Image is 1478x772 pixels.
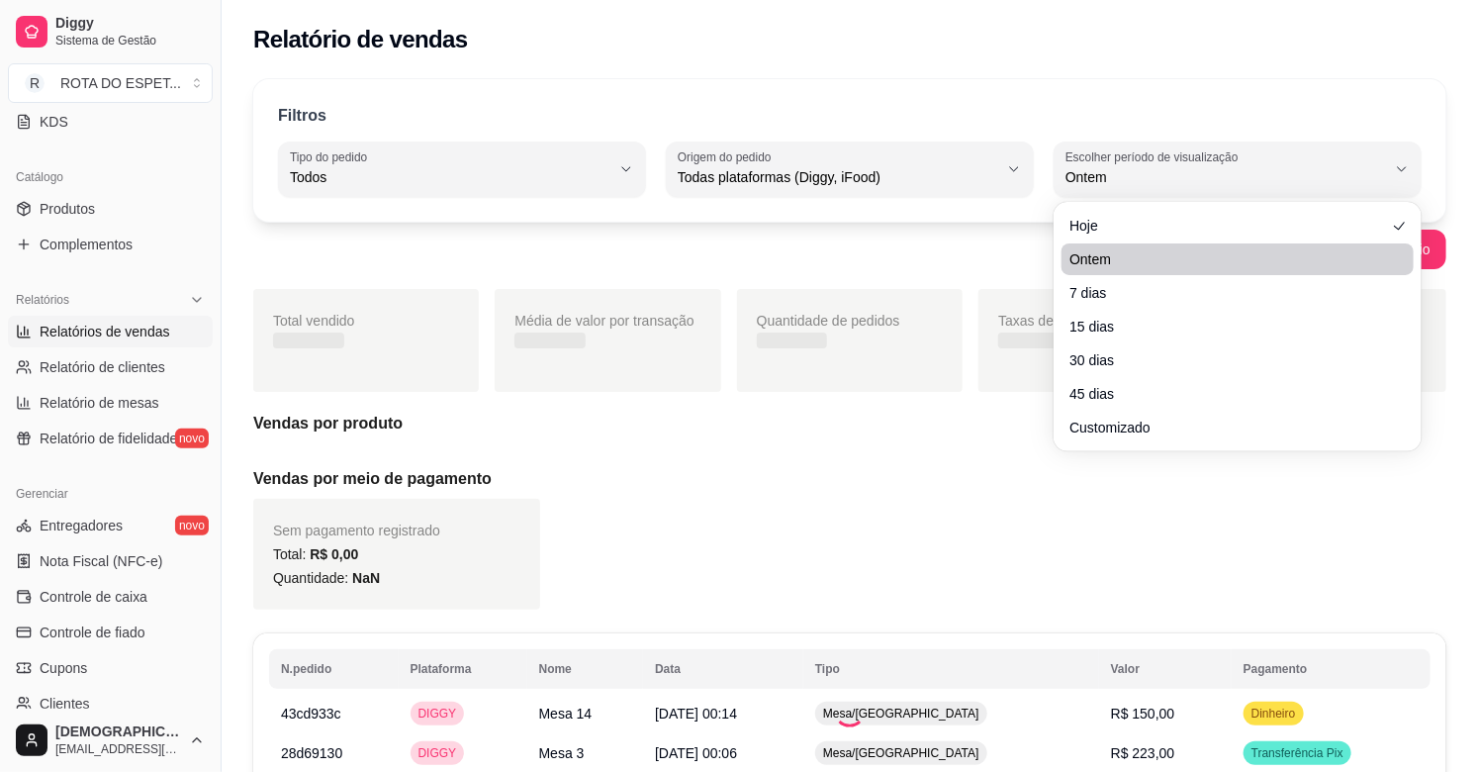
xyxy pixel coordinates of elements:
span: Taxas de entrega [998,313,1104,329]
span: Ontem [1069,249,1386,269]
span: [EMAIL_ADDRESS][DOMAIN_NAME] [55,741,181,757]
span: Customizado [1069,418,1386,437]
span: Quantidade: [273,570,380,586]
span: Sistema de Gestão [55,33,205,48]
span: 45 dias [1069,384,1386,404]
span: Complementos [40,235,133,254]
div: Catálogo [8,161,213,193]
span: Controle de caixa [40,587,147,607]
span: KDS [40,112,68,132]
span: Cupons [40,658,87,678]
span: Relatórios [16,292,69,308]
span: Relatório de fidelidade [40,429,177,448]
span: Todas plataformas (Diggy, iFood) [678,167,998,187]
span: Controle de fiado [40,623,145,642]
p: Filtros [278,104,326,128]
span: Total: [273,546,358,562]
span: 15 dias [1069,317,1386,337]
label: Escolher período de visualização [1065,148,1245,165]
span: Nota Fiscal (NFC-e) [40,551,162,571]
span: Sem pagamento registrado [273,523,440,538]
span: 30 dias [1069,350,1386,370]
label: Tipo do pedido [290,148,374,165]
h5: Vendas por meio de pagamento [253,467,1446,491]
span: NaN [352,570,380,586]
h5: Vendas por produto [253,412,1446,435]
h2: Relatório de vendas [253,24,468,55]
span: R [25,73,45,93]
button: Select a team [8,63,213,103]
span: Relatório de mesas [40,393,159,413]
span: Relatório de clientes [40,357,165,377]
span: Todos [290,167,610,187]
label: Origem do pedido [678,148,778,165]
span: Média de valor por transação [514,313,693,329]
span: Clientes [40,694,90,714]
span: Diggy [55,15,205,33]
div: ROTA DO ESPET ... [60,73,181,93]
span: [DEMOGRAPHIC_DATA] [55,724,181,741]
span: R$ 0,00 [310,546,358,562]
span: Produtos [40,199,95,219]
span: Entregadores [40,516,123,535]
span: Hoje [1069,216,1386,236]
div: Gerenciar [8,478,213,510]
span: Total vendido [273,313,355,329]
div: Loading [834,696,866,727]
span: Relatórios de vendas [40,322,170,341]
span: Quantidade de pedidos [757,313,900,329]
span: 7 dias [1069,283,1386,303]
span: Ontem [1065,167,1386,187]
